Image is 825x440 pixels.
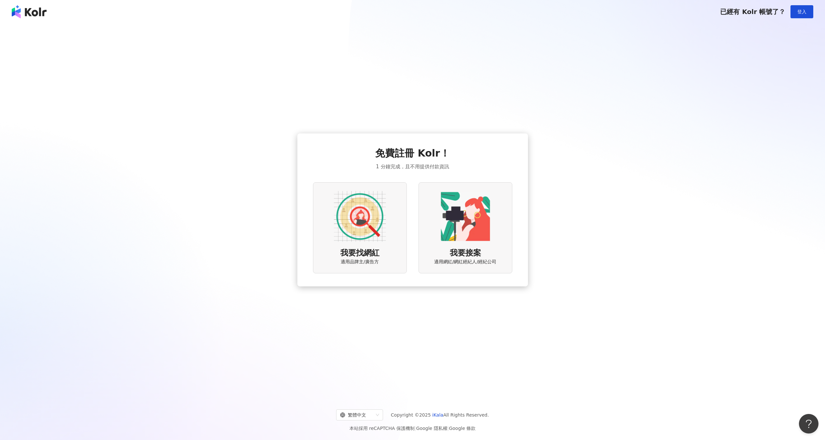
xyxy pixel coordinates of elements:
[448,426,449,431] span: |
[450,248,481,259] span: 我要接案
[349,424,476,432] span: 本站採用 reCAPTCHA 保護機制
[12,5,47,18] img: logo
[434,259,496,265] span: 適用網紅/網紅經紀人/經紀公司
[449,426,476,431] a: Google 條款
[340,248,379,259] span: 我要找網紅
[376,163,449,171] span: 1 分鐘完成，且不用提供付款資訊
[790,5,813,18] button: 登入
[391,411,489,419] span: Copyright © 2025 All Rights Reserved.
[799,414,818,433] iframe: Help Scout Beacon - Open
[797,9,806,14] span: 登入
[720,8,785,16] span: 已經有 Kolr 帳號了？
[432,412,443,418] a: iKala
[334,190,386,242] img: AD identity option
[416,426,448,431] a: Google 隱私權
[341,259,379,265] span: 適用品牌主/廣告方
[375,146,450,160] span: 免費註冊 Kolr！
[439,190,491,242] img: KOL identity option
[415,426,416,431] span: |
[340,410,373,420] div: 繁體中文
